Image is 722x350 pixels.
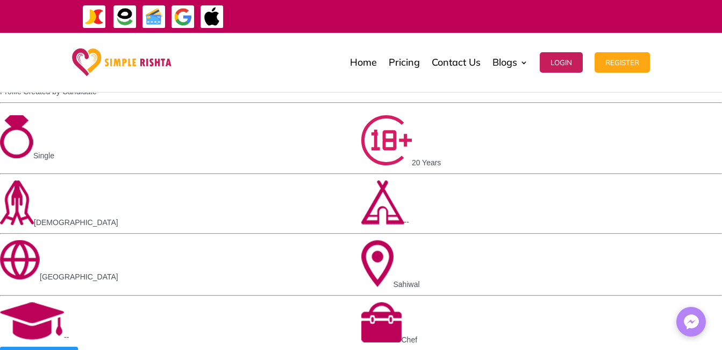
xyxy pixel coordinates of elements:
[548,6,570,25] strong: جاز کیش
[33,151,54,160] span: Single
[40,272,118,281] span: [GEOGRAPHIC_DATA]
[540,52,583,73] button: Login
[521,6,545,25] strong: ایزی پیسہ
[404,218,409,226] span: --
[200,5,224,29] img: ApplePay-icon
[389,36,420,89] a: Pricing
[113,5,137,29] img: EasyPaisa-icon
[595,36,650,89] a: Register
[492,36,528,89] a: Blogs
[595,52,650,73] button: Register
[432,36,481,89] a: Contact Us
[412,158,441,167] span: 20 Years
[402,335,418,344] span: Chef
[681,311,702,333] img: Messenger
[394,280,420,289] span: Sahiwal
[82,5,106,29] img: JazzCash-icon
[142,5,166,29] img: Credit Cards
[540,36,583,89] a: Login
[350,36,377,89] a: Home
[64,333,69,341] span: --
[171,5,195,29] img: GooglePay-icon
[34,218,118,227] span: [DEMOGRAPHIC_DATA]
